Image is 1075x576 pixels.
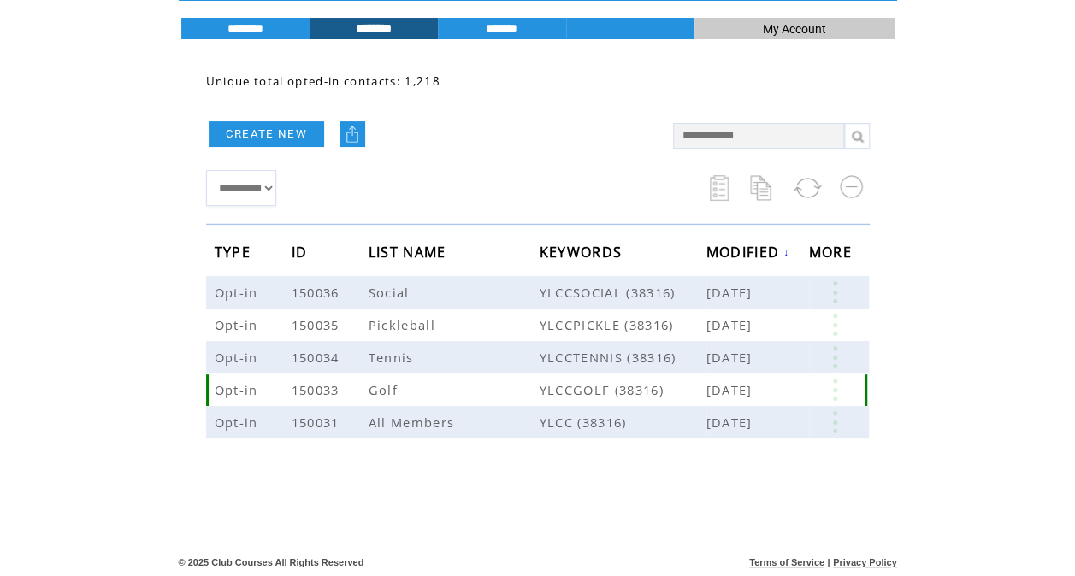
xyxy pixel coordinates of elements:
a: Terms of Service [749,557,824,567]
a: KEYWORDS [540,246,627,256]
a: Privacy Policy [833,557,897,567]
span: [DATE] [706,349,757,366]
a: LIST NAME [369,246,451,256]
span: Opt-in [215,316,263,333]
span: © 2025 Club Courses All Rights Reserved [179,557,364,567]
span: 150034 [292,349,344,366]
span: 150035 [292,316,344,333]
span: [DATE] [706,381,757,398]
a: ID [292,246,312,256]
span: Social [369,284,414,301]
span: [DATE] [706,316,757,333]
a: CREATE NEW [209,121,324,147]
span: Golf [369,381,402,398]
span: My Account [763,22,826,36]
span: Opt-in [215,284,263,301]
span: Tennis [369,349,418,366]
a: TYPE [215,246,255,256]
img: upload.png [344,126,361,143]
span: ID [292,238,312,270]
a: MODIFIED↓ [706,247,790,257]
span: Opt-in [215,414,263,431]
span: All Members [369,414,459,431]
span: YLCCPICKLE (38316) [540,316,706,333]
span: MORE [809,238,856,270]
span: 150036 [292,284,344,301]
span: YLCCTENNIS (38316) [540,349,706,366]
span: [DATE] [706,284,757,301]
span: YLCCSOCIAL (38316) [540,284,706,301]
span: YLCC (38316) [540,414,706,431]
span: MODIFIED [706,238,784,270]
span: Pickleball [369,316,440,333]
span: Opt-in [215,349,263,366]
span: LIST NAME [369,238,451,270]
span: | [827,557,830,567]
span: Unique total opted-in contacts: 1,218 [206,73,440,89]
span: 150033 [292,381,344,398]
span: 150031 [292,414,344,431]
span: KEYWORDS [540,238,627,270]
span: [DATE] [706,414,757,431]
span: YLCCGOLF (38316) [540,381,706,398]
span: TYPE [215,238,255,270]
span: Opt-in [215,381,263,398]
